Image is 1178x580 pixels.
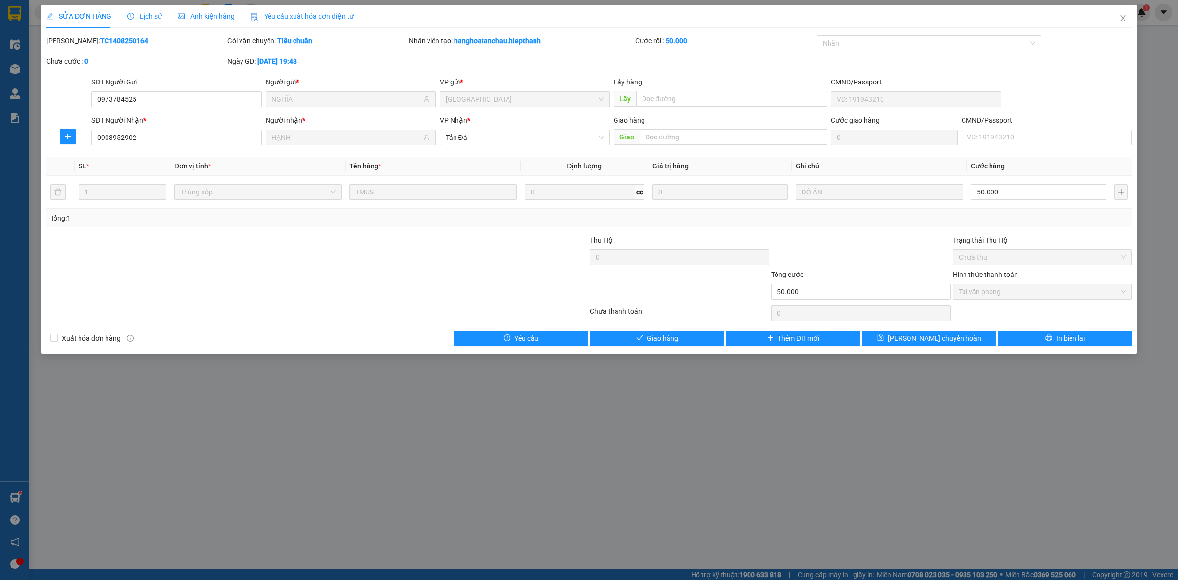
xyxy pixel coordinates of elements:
[767,334,774,342] span: plus
[971,162,1005,170] span: Cước hàng
[614,78,642,86] span: Lấy hàng
[590,236,613,244] span: Thu Hộ
[349,162,381,170] span: Tên hàng
[953,235,1132,246] div: Trạng thái Thu Hộ
[349,184,517,200] input: VD: Bàn, Ghế
[636,334,643,342] span: check
[1045,334,1052,342] span: printer
[614,116,645,124] span: Giao hàng
[91,77,262,87] div: SĐT Người Gửi
[614,91,636,107] span: Lấy
[1056,333,1085,344] span: In biên lai
[60,129,76,144] button: plus
[647,333,678,344] span: Giao hàng
[514,333,538,344] span: Yêu cầu
[959,250,1126,265] span: Chưa thu
[127,12,162,20] span: Lịch sử
[178,13,185,20] span: picture
[271,132,421,143] input: Tên người nhận
[862,331,996,346] button: save[PERSON_NAME] chuyển hoàn
[100,37,148,45] b: TC1408250164
[58,333,125,344] span: Xuất hóa đơn hàng
[446,130,604,145] span: Tản Đà
[831,116,880,124] label: Cước giao hàng
[831,130,958,145] input: Cước giao hàng
[79,162,86,170] span: SL
[998,331,1132,346] button: printerIn biên lai
[640,129,827,145] input: Dọc đường
[454,37,541,45] b: hanghoatanchau.hiepthanh
[614,129,640,145] span: Giao
[771,271,803,278] span: Tổng cước
[84,57,88,65] b: 0
[440,77,610,87] div: VP gửi
[266,77,436,87] div: Người gửi
[888,333,981,344] span: [PERSON_NAME] chuyển hoàn
[46,35,225,46] div: [PERSON_NAME]:
[266,115,436,126] div: Người nhận
[953,271,1018,278] label: Hình thức thanh toán
[504,334,510,342] span: exclamation-circle
[635,184,644,200] span: cc
[50,213,455,223] div: Tổng: 1
[46,13,53,20] span: edit
[1119,14,1127,22] span: close
[877,334,884,342] span: save
[127,13,134,20] span: clock-circle
[46,56,225,67] div: Chưa cước :
[174,162,211,170] span: Đơn vị tính
[796,184,963,200] input: Ghi Chú
[271,94,421,105] input: Tên người gửi
[127,335,134,342] span: info-circle
[635,35,814,46] div: Cước rồi :
[60,133,75,140] span: plus
[636,91,827,107] input: Dọc đường
[250,12,354,20] span: Yêu cầu xuất hóa đơn điện tử
[446,92,604,107] span: Tân Châu
[423,96,430,103] span: user
[962,115,1132,126] div: CMND/Passport
[50,184,66,200] button: delete
[831,77,1001,87] div: CMND/Passport
[777,333,819,344] span: Thêm ĐH mới
[91,115,262,126] div: SĐT Người Nhận
[726,331,860,346] button: plusThêm ĐH mới
[277,37,312,45] b: Tiêu chuẩn
[440,116,467,124] span: VP Nhận
[589,306,770,323] div: Chưa thanh toán
[959,284,1126,299] span: Tại văn phòng
[792,157,967,176] th: Ghi chú
[178,12,235,20] span: Ảnh kiện hàng
[666,37,687,45] b: 50.000
[1114,184,1128,200] button: plus
[46,12,111,20] span: SỬA ĐƠN HÀNG
[567,162,602,170] span: Định lượng
[180,185,336,199] span: Thùng xốp
[831,91,1001,107] input: VD: 191943210
[1109,5,1137,32] button: Close
[227,56,406,67] div: Ngày GD:
[227,35,406,46] div: Gói vận chuyển:
[257,57,297,65] b: [DATE] 19:48
[590,331,724,346] button: checkGiao hàng
[454,331,588,346] button: exclamation-circleYêu cầu
[250,13,258,21] img: icon
[423,134,430,141] span: user
[652,184,788,200] input: 0
[652,162,689,170] span: Giá trị hàng
[409,35,634,46] div: Nhân viên tạo:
